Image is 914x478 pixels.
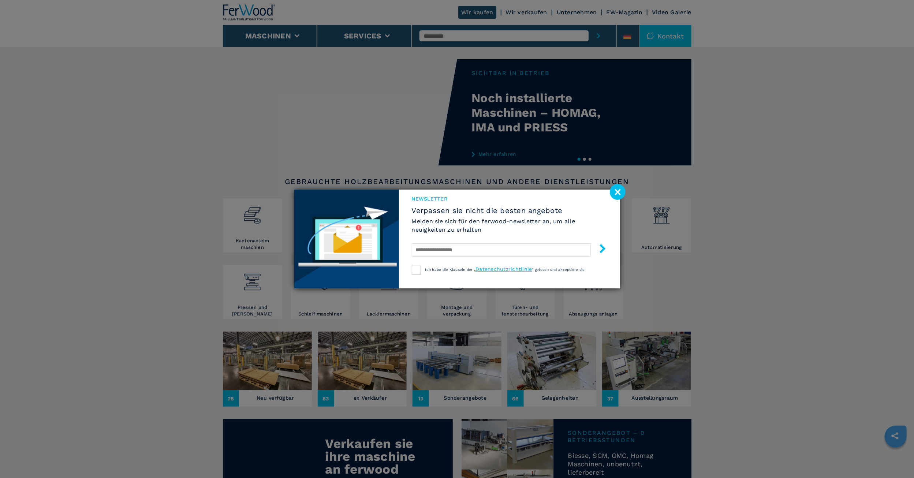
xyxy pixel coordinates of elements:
span: Verpassen sie nicht die besten angebote [412,206,607,215]
span: “ gelesen und akzeptiere sie. [532,268,586,272]
button: submit-button [591,241,607,258]
span: Newsletter [412,195,607,202]
span: Ich habe die Klauseln der „ [425,268,476,272]
h6: Melden sie sich für den ferwood-newsletter an, um alle neuigkeiten zu erhalten [412,217,607,234]
img: Newsletter image [294,190,399,288]
a: Datenschutzrichtlinie [475,266,532,272]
